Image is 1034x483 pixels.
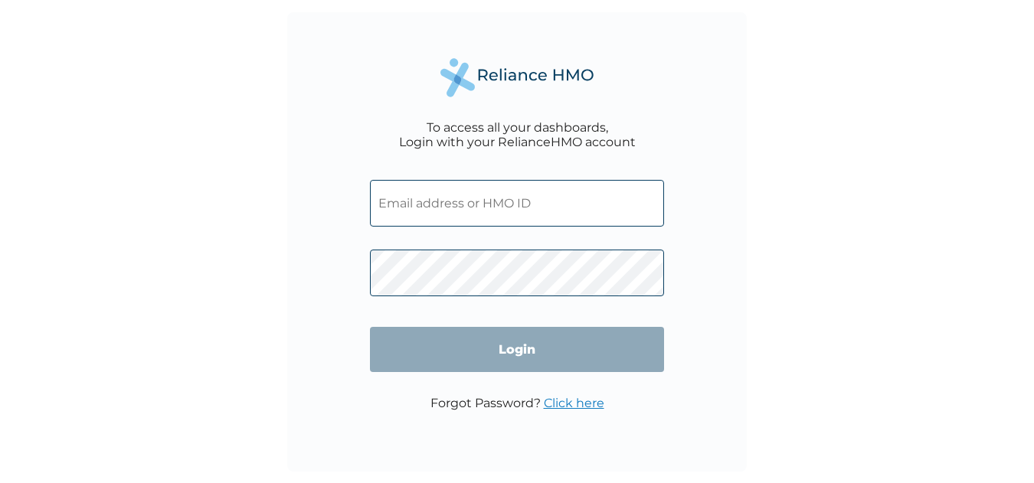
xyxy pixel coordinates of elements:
[544,396,604,410] a: Click here
[440,58,594,97] img: Reliance Health's Logo
[430,396,604,410] p: Forgot Password?
[370,327,664,372] input: Login
[370,180,664,227] input: Email address or HMO ID
[399,120,636,149] div: To access all your dashboards, Login with your RelianceHMO account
